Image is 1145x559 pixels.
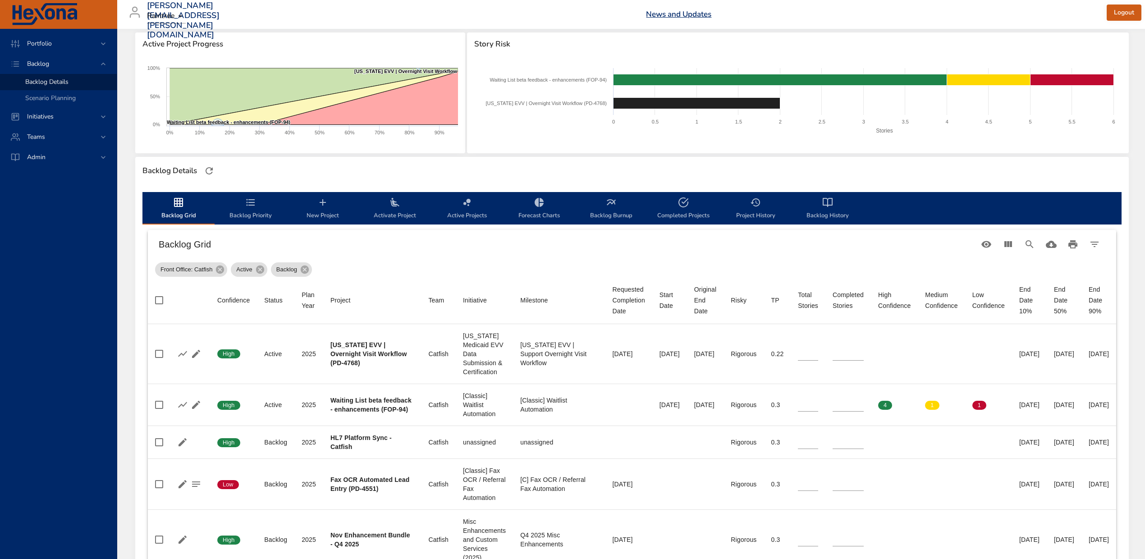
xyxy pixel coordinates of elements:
text: 2.5 [819,119,825,124]
text: 0.5 [652,119,659,124]
div: [DATE] [1019,349,1040,358]
div: 0.22 [771,349,784,358]
div: Rigorous [731,400,756,409]
text: 1 [696,119,698,124]
div: [DATE] [1054,349,1074,358]
span: New Project [292,197,353,221]
text: 100% [147,65,160,71]
div: Catfish [428,438,449,447]
div: Status [264,295,283,306]
span: Logout [1114,7,1134,18]
text: 70% [375,130,385,135]
div: End Date 50% [1054,284,1074,316]
button: Project Notes [189,477,203,491]
button: View Columns [997,234,1019,255]
div: Sort [660,289,680,311]
div: 2025 [302,349,316,358]
text: 2 [779,119,782,124]
div: Milestone [520,295,548,306]
span: Active [231,265,257,274]
div: [DATE] [1019,400,1040,409]
div: Sort [428,295,444,306]
text: Waiting List beta feedback - enhancements (FOP-94) [167,119,290,125]
text: [US_STATE] EVV | Overnight Visit Workflow (PD-4768) [485,101,607,106]
span: Project History [725,197,786,221]
span: 0 [925,350,939,358]
text: 0 [612,119,615,124]
span: 1 [972,401,986,409]
div: Sort [302,289,316,311]
span: 4 [878,401,892,409]
span: High [217,401,240,409]
div: Rigorous [731,349,756,358]
div: Original End Date [694,284,716,316]
div: Rigorous [731,438,756,447]
div: unassigned [520,438,598,447]
div: Risky [731,295,747,306]
span: Backlog Grid [148,197,209,221]
span: Backlog Priority [220,197,281,221]
span: Backlog [20,60,56,68]
span: Initiatives [20,112,61,121]
div: [DATE] [660,349,680,358]
text: [US_STATE] EVV | Overnight Visit Workflow (PD-4768) [354,69,481,74]
div: [DATE] [1019,438,1040,447]
span: Status [264,295,287,306]
b: HL7 Platform Sync - Catfish [330,434,392,450]
span: Forecast Charts [508,197,570,221]
span: Team [428,295,449,306]
div: Backlog [264,480,287,489]
text: 50% [150,94,160,99]
div: unassigned [463,438,506,447]
div: Plan Year [302,289,316,311]
span: Active Project Progress [142,40,458,49]
span: Low Confidence [972,289,1005,311]
text: 80% [404,130,414,135]
div: Sort [264,295,283,306]
div: Catfish [428,349,449,358]
span: 0 [972,350,986,358]
div: [DATE] [1019,535,1040,544]
div: [C] Fax OCR / Referral Fax Automation [520,475,598,493]
span: Milestone [520,295,598,306]
span: Backlog Details [25,78,69,86]
span: Medium Confidence [925,289,957,311]
span: Backlog [271,265,302,274]
span: Backlog Burnup [581,197,642,221]
div: Active [264,349,287,358]
div: Sort [731,295,747,306]
span: Backlog History [797,197,858,221]
div: Sort [520,295,548,306]
div: Raintree [147,9,186,23]
button: Show Burnup [176,347,189,361]
div: [DATE] [1089,349,1109,358]
div: Completed Stories [833,289,864,311]
div: Catfish [428,400,449,409]
div: Total Stories [798,289,818,311]
text: 5.5 [1068,119,1075,124]
div: [DATE] [1089,400,1109,409]
text: 60% [344,130,354,135]
div: Backlog [271,262,312,277]
span: Requested Completion Date [613,284,645,316]
div: [DATE] [1089,535,1109,544]
span: 1 [925,401,939,409]
span: Low [217,481,239,489]
text: 5 [1029,119,1032,124]
div: 0.3 [771,535,784,544]
span: High [217,439,240,447]
div: Start Date [660,289,680,311]
div: Sort [771,295,779,306]
div: Catfish [428,535,449,544]
div: Catfish [428,480,449,489]
b: [US_STATE] EVV | Overnight Visit Workflow (PD-4768) [330,341,407,367]
div: 0.3 [771,480,784,489]
text: 30% [255,130,265,135]
div: 2025 [302,535,316,544]
div: End Date 10% [1019,284,1040,316]
text: 0% [166,130,174,135]
div: [DATE] [1019,480,1040,489]
div: [DATE] [613,480,645,489]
